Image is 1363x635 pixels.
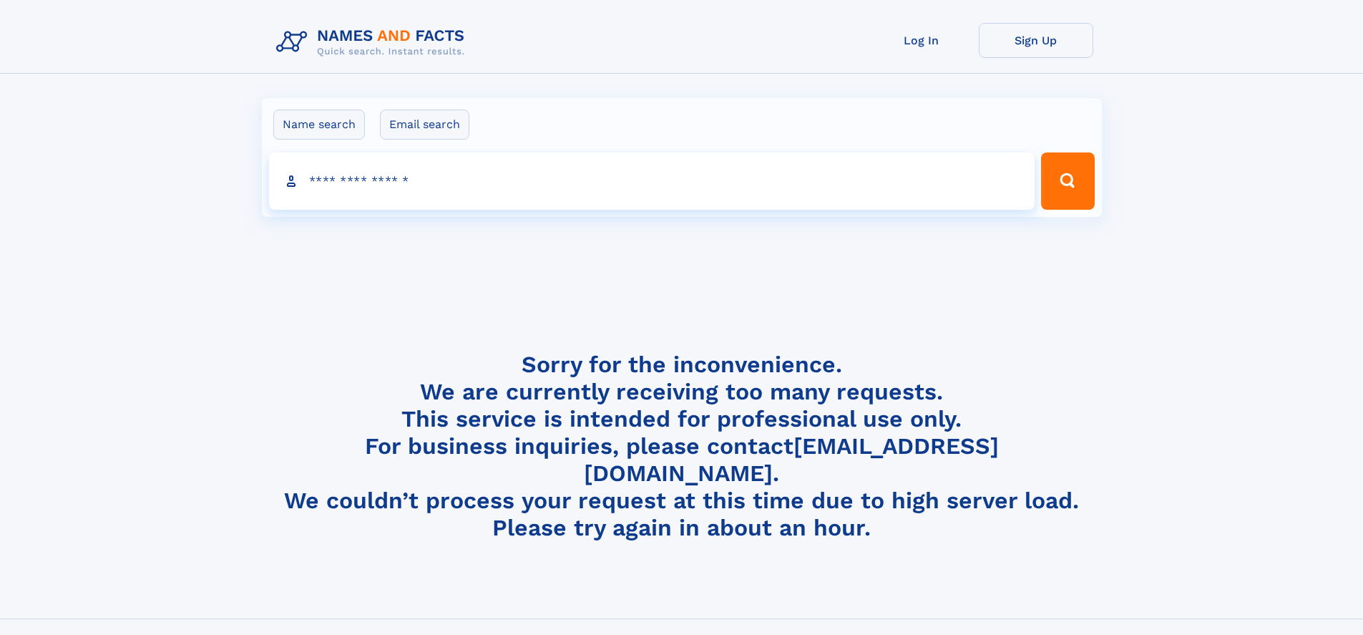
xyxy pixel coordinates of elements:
[864,23,979,58] a: Log In
[270,351,1093,542] h4: Sorry for the inconvenience. We are currently receiving too many requests. This service is intend...
[584,432,999,487] a: [EMAIL_ADDRESS][DOMAIN_NAME]
[380,110,469,140] label: Email search
[269,152,1035,210] input: search input
[1041,152,1094,210] button: Search Button
[979,23,1093,58] a: Sign Up
[273,110,365,140] label: Name search
[270,23,477,62] img: Logo Names and Facts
